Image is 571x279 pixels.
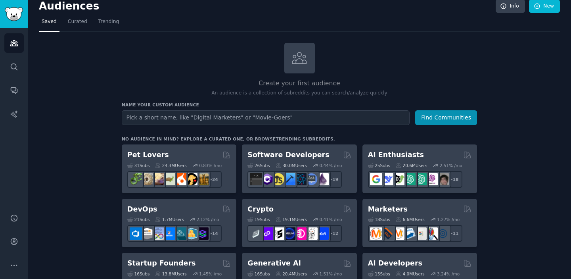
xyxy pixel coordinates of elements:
h2: Marketers [368,204,408,214]
img: turtle [163,173,175,185]
img: leopardgeckos [152,173,164,185]
img: DeepSeek [381,173,393,185]
img: Docker_DevOps [152,227,164,240]
h2: Software Developers [247,150,329,160]
img: PlatformEngineers [196,227,209,240]
div: + 12 [325,225,342,242]
div: 13.8M Users [155,271,186,277]
div: 18 Sub s [368,217,390,222]
img: software [250,173,262,185]
img: learnjavascript [272,173,284,185]
span: Curated [68,18,87,25]
img: iOSProgramming [283,173,295,185]
a: trending subreddits [276,137,333,141]
img: ballpython [141,173,153,185]
h2: AI Developers [368,258,422,268]
div: 20.4M Users [276,271,307,277]
img: OpenAIDev [425,173,438,185]
div: 16 Sub s [127,271,149,277]
span: Trending [98,18,119,25]
img: ethfinance [250,227,262,240]
div: 30.0M Users [276,163,307,168]
img: GoogleGeminiAI [370,173,382,185]
div: 26 Sub s [247,163,270,168]
img: defi_ [316,227,329,240]
img: AskMarketing [392,227,404,240]
div: + 18 [446,171,462,188]
div: 24.3M Users [155,163,186,168]
div: 1.51 % /mo [320,271,342,277]
h2: Startup Founders [127,258,195,268]
div: 2.51 % /mo [440,163,462,168]
img: AskComputerScience [305,173,318,185]
img: bigseo [381,227,393,240]
img: dogbreed [196,173,209,185]
img: ArtificalIntelligence [437,173,449,185]
img: MarketingResearch [425,227,438,240]
div: 16 Sub s [247,271,270,277]
h2: Pet Lovers [127,150,169,160]
div: 4.0M Users [396,271,425,277]
div: 19.1M Users [276,217,307,222]
img: elixir [316,173,329,185]
div: + 11 [446,225,462,242]
div: 20.6M Users [396,163,427,168]
h2: Generative AI [247,258,301,268]
div: 2.12 % /mo [197,217,219,222]
span: Saved [42,18,57,25]
img: platformengineering [174,227,186,240]
div: 15 Sub s [368,271,390,277]
div: + 24 [205,171,222,188]
div: 1.7M Users [155,217,184,222]
img: googleads [414,227,427,240]
img: web3 [283,227,295,240]
img: csharp [261,173,273,185]
a: Trending [96,15,122,32]
img: aws_cdk [185,227,197,240]
img: defiblockchain [294,227,307,240]
img: chatgpt_promptDesign [403,173,416,185]
img: AItoolsCatalog [392,173,404,185]
img: 0xPolygon [261,227,273,240]
input: Pick a short name, like "Digital Marketers" or "Movie-Goers" [122,110,410,125]
div: 1.45 % /mo [199,271,222,277]
h2: Crypto [247,204,274,214]
img: PetAdvice [185,173,197,185]
img: AWS_Certified_Experts [141,227,153,240]
h3: Name your custom audience [122,102,477,108]
img: GummySearch logo [5,7,23,21]
h2: AI Enthusiasts [368,150,424,160]
p: An audience is a collection of subreddits you can search/analyze quickly [122,90,477,97]
div: No audience in mind? Explore a curated one, or browse . [122,136,335,142]
h2: Create your first audience [122,79,477,89]
img: reactnative [294,173,307,185]
img: chatgpt_prompts_ [414,173,427,185]
button: Find Communities [415,110,477,125]
img: OnlineMarketing [437,227,449,240]
img: DevOpsLinks [163,227,175,240]
img: Emailmarketing [403,227,416,240]
div: 1.27 % /mo [437,217,460,222]
h2: DevOps [127,204,157,214]
div: 0.44 % /mo [320,163,342,168]
a: Curated [65,15,90,32]
div: 25 Sub s [368,163,390,168]
div: 0.83 % /mo [199,163,222,168]
img: azuredevops [130,227,142,240]
div: + 14 [205,225,222,242]
div: 6.6M Users [396,217,425,222]
div: 3.24 % /mo [437,271,460,277]
img: cockatiel [174,173,186,185]
div: 0.41 % /mo [320,217,342,222]
div: 31 Sub s [127,163,149,168]
img: content_marketing [370,227,382,240]
img: herpetology [130,173,142,185]
div: 21 Sub s [127,217,149,222]
img: ethstaker [272,227,284,240]
img: CryptoNews [305,227,318,240]
div: + 19 [325,171,342,188]
a: Saved [39,15,59,32]
div: 19 Sub s [247,217,270,222]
